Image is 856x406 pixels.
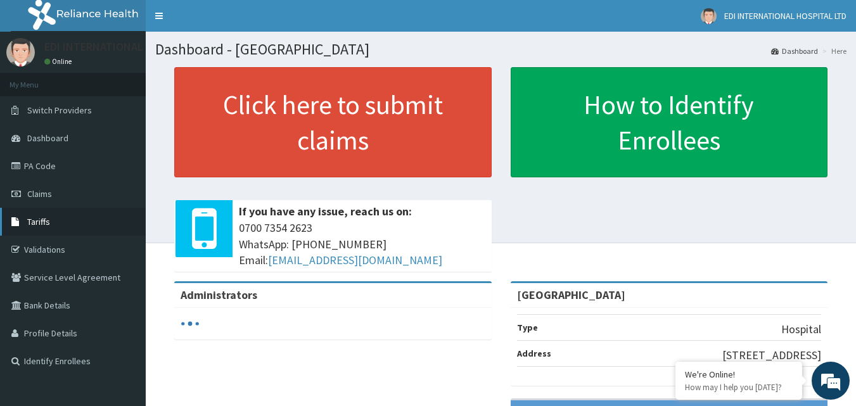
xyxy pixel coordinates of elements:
[239,204,412,219] b: If you have any issue, reach us on:
[155,41,846,58] h1: Dashboard - [GEOGRAPHIC_DATA]
[268,253,442,267] a: [EMAIL_ADDRESS][DOMAIN_NAME]
[181,288,257,302] b: Administrators
[771,46,818,56] a: Dashboard
[819,46,846,56] li: Here
[44,41,216,53] p: EDI INTERNATIONAL HOSPITAL LTD
[724,10,846,22] span: EDI INTERNATIONAL HOSPITAL LTD
[181,314,200,333] svg: audio-loading
[517,348,551,359] b: Address
[685,382,793,393] p: How may I help you today?
[517,322,538,333] b: Type
[27,188,52,200] span: Claims
[701,8,717,24] img: User Image
[174,67,492,177] a: Click here to submit claims
[27,216,50,227] span: Tariffs
[511,67,828,177] a: How to Identify Enrollees
[27,105,92,116] span: Switch Providers
[722,347,821,364] p: [STREET_ADDRESS]
[27,132,68,144] span: Dashboard
[685,369,793,380] div: We're Online!
[781,321,821,338] p: Hospital
[6,38,35,67] img: User Image
[239,220,485,269] span: 0700 7354 2623 WhatsApp: [PHONE_NUMBER] Email:
[517,288,625,302] strong: [GEOGRAPHIC_DATA]
[44,57,75,66] a: Online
